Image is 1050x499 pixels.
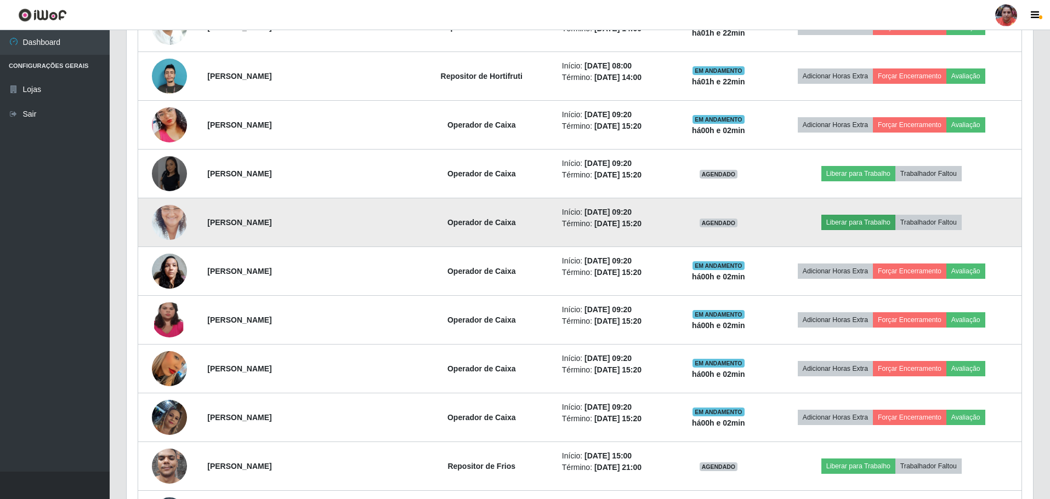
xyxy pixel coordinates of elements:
strong: [PERSON_NAME] [207,72,271,81]
img: 1755886589613.jpeg [152,53,187,100]
strong: [PERSON_NAME] [207,316,271,324]
time: [DATE] 15:20 [594,414,642,423]
strong: há 00 h e 02 min [692,126,745,135]
time: [DATE] 15:20 [594,122,642,130]
button: Adicionar Horas Extra [798,361,873,376]
img: 1753889006252.jpeg [152,156,187,191]
time: [DATE] 15:20 [594,365,642,374]
button: Forçar Encerramento [873,263,946,279]
strong: [PERSON_NAME] [207,267,271,276]
time: [DATE] 09:20 [584,256,632,265]
time: [DATE] 09:20 [584,354,632,363]
button: Adicionar Horas Extra [798,68,873,84]
strong: há 00 h e 02 min [692,370,745,378]
img: 1714848493564.jpeg [152,248,187,294]
button: Forçar Encerramento [873,410,946,425]
li: Término: [562,316,669,327]
strong: [PERSON_NAME] [207,23,271,32]
li: Término: [562,72,669,83]
li: Término: [562,462,669,473]
time: [DATE] 15:20 [594,170,642,179]
span: EM ANDAMENTO [693,310,745,319]
strong: há 01 h e 22 min [692,28,745,37]
li: Início: [562,158,669,169]
strong: [PERSON_NAME] [207,364,271,373]
button: Adicionar Horas Extra [798,263,873,279]
li: Término: [562,218,669,230]
li: Início: [562,255,669,267]
strong: Operador de Caixa [447,364,516,373]
li: Término: [562,121,669,132]
button: Adicionar Horas Extra [798,410,873,425]
img: 1733483983124.jpeg [152,443,187,489]
strong: [PERSON_NAME] [207,462,271,471]
img: 1740101299384.jpeg [152,281,187,359]
button: Adicionar Horas Extra [798,117,873,133]
strong: Operador de Caixa [447,121,516,129]
button: Forçar Encerramento [873,117,946,133]
span: AGENDADO [700,170,738,179]
strong: Operador de Caixa [447,169,516,178]
li: Término: [562,169,669,181]
strong: Repositor de Hortifruti [441,23,523,32]
li: Início: [562,402,669,413]
time: [DATE] 15:20 [594,317,642,325]
button: Avaliação [946,263,985,279]
button: Avaliação [946,361,985,376]
button: Liberar para Trabalho [821,458,895,474]
button: Liberar para Trabalho [821,166,895,181]
li: Término: [562,267,669,278]
strong: [PERSON_NAME] [207,121,271,129]
img: CoreUI Logo [18,8,67,22]
time: [DATE] 15:00 [584,451,632,460]
strong: há 00 h e 02 min [692,321,745,330]
span: EM ANDAMENTO [693,66,745,75]
img: 1747887947738.jpeg [152,386,187,449]
time: [DATE] 21:00 [594,463,642,472]
button: Trabalhador Faltou [895,458,962,474]
time: [DATE] 09:20 [584,110,632,119]
strong: há 01 h e 22 min [692,77,745,86]
strong: Operador de Caixa [447,413,516,422]
strong: há 00 h e 02 min [692,418,745,427]
time: [DATE] 09:20 [584,305,632,314]
span: AGENDADO [700,462,738,471]
strong: [PERSON_NAME] [207,218,271,227]
button: Forçar Encerramento [873,68,946,84]
button: Avaliação [946,117,985,133]
strong: há 00 h e 02 min [692,272,745,281]
time: [DATE] 09:20 [584,159,632,168]
span: EM ANDAMENTO [693,261,745,270]
button: Avaliação [946,68,985,84]
button: Liberar para Trabalho [821,215,895,230]
li: Início: [562,60,669,72]
span: EM ANDAMENTO [693,115,745,124]
img: 1742385610557.jpeg [152,337,187,400]
strong: Repositor de Frios [447,462,515,471]
button: Trabalhador Faltou [895,166,962,181]
img: 1677848309634.jpeg [152,191,187,254]
span: AGENDADO [700,219,738,227]
li: Início: [562,109,669,121]
button: Avaliação [946,410,985,425]
strong: Operador de Caixa [447,316,516,324]
strong: Operador de Caixa [447,218,516,227]
li: Início: [562,304,669,316]
strong: [PERSON_NAME] [207,169,271,178]
strong: [PERSON_NAME] [207,413,271,422]
time: [DATE] 15:20 [594,268,642,277]
button: Trabalhador Faltou [895,215,962,230]
button: Avaliação [946,312,985,328]
time: [DATE] 09:20 [584,403,632,411]
li: Início: [562,353,669,364]
li: Término: [562,413,669,425]
button: Forçar Encerramento [873,312,946,328]
button: Forçar Encerramento [873,361,946,376]
strong: Operador de Caixa [447,267,516,276]
time: [DATE] 15:20 [594,219,642,228]
time: [DATE] 08:00 [584,61,632,70]
button: Adicionar Horas Extra [798,312,873,328]
time: [DATE] 14:00 [594,73,642,82]
li: Término: [562,364,669,376]
time: [DATE] 09:20 [584,208,632,216]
